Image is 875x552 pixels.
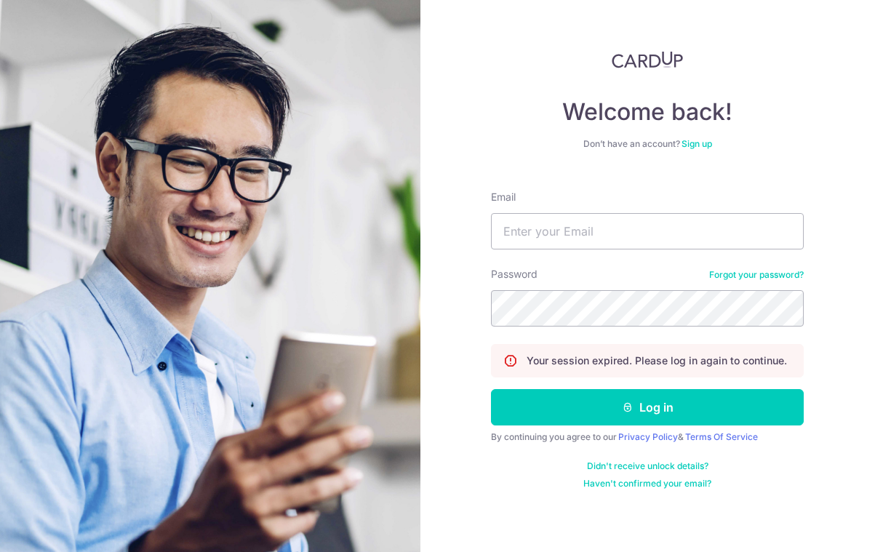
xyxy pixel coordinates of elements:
[491,97,804,127] h4: Welcome back!
[618,431,678,442] a: Privacy Policy
[682,138,712,149] a: Sign up
[491,267,538,281] label: Password
[491,431,804,443] div: By continuing you agree to our &
[491,190,516,204] label: Email
[491,213,804,249] input: Enter your Email
[527,353,787,368] p: Your session expired. Please log in again to continue.
[612,51,683,68] img: CardUp Logo
[709,269,804,281] a: Forgot your password?
[685,431,758,442] a: Terms Of Service
[583,478,711,489] a: Haven't confirmed your email?
[491,138,804,150] div: Don’t have an account?
[587,460,708,472] a: Didn't receive unlock details?
[491,389,804,425] button: Log in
